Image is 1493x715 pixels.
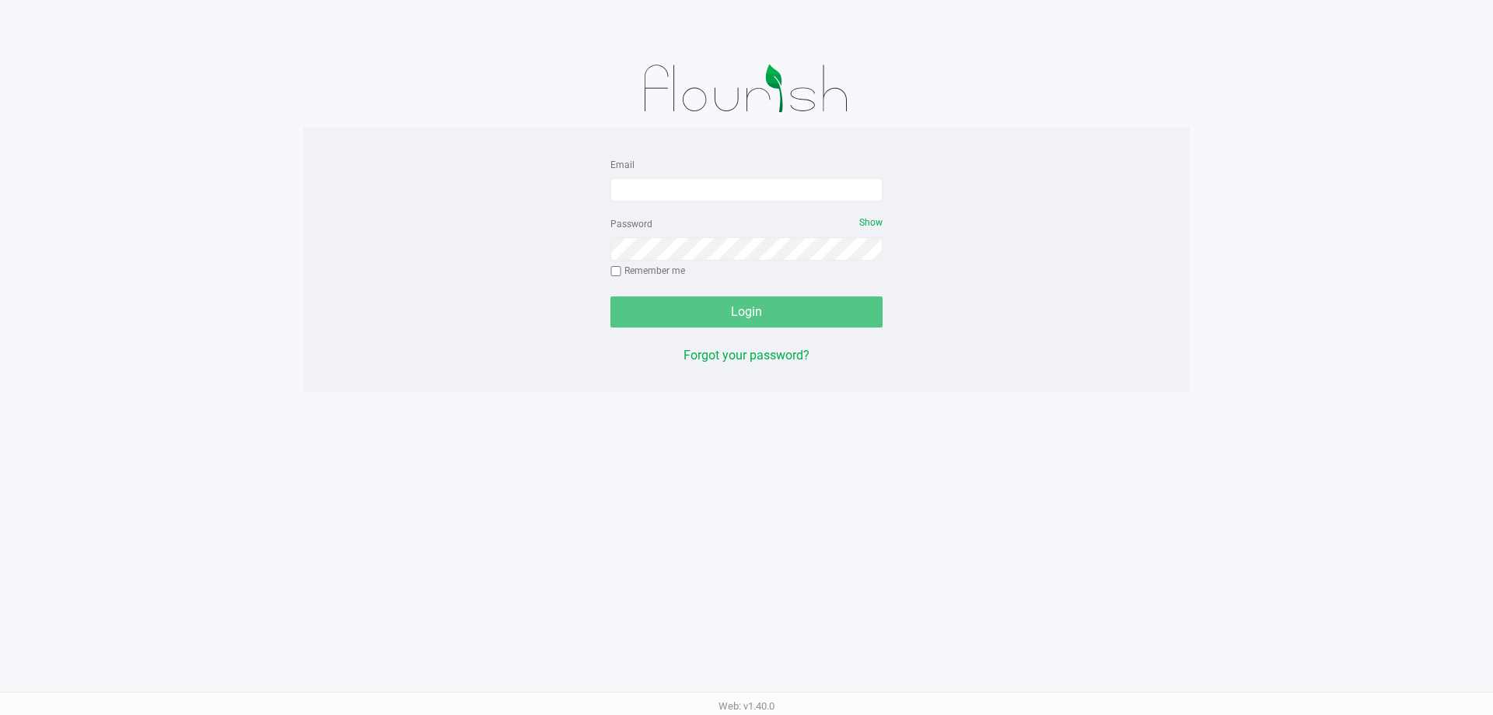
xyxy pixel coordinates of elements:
span: Show [859,217,883,228]
label: Remember me [610,264,685,278]
input: Remember me [610,266,621,277]
label: Email [610,158,635,172]
label: Password [610,217,652,231]
span: Web: v1.40.0 [719,700,774,712]
button: Forgot your password? [684,346,809,365]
